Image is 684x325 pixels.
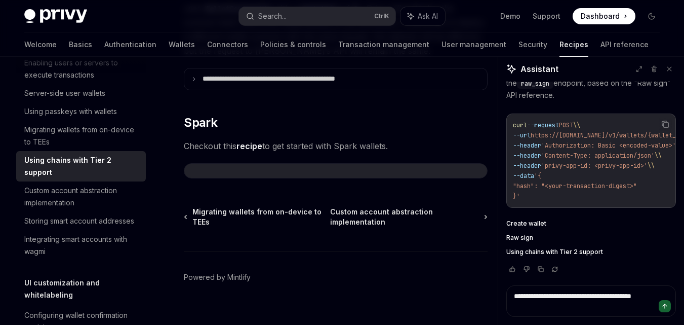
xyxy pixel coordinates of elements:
[24,154,140,178] div: Using chains with Tier 2 support
[521,80,549,88] span: raw_sign
[330,207,479,227] span: Custom account abstraction implementation
[506,220,676,228] a: Create wallet
[169,32,195,57] a: Wallets
[600,32,649,57] a: API reference
[520,63,558,75] span: Assistant
[659,300,671,312] button: Send message
[506,248,676,256] a: Using chains with Tier 2 support
[500,11,520,21] a: Demo
[16,121,146,151] a: Migrating wallets from on-device to TEEs
[400,7,445,25] button: Ask AI
[648,162,655,170] span: \\
[16,212,146,230] a: Storing smart account addresses
[573,8,635,24] a: Dashboard
[655,152,662,160] span: \\
[541,162,648,170] span: 'privy-app-id: <privy-app-id>'
[533,11,560,21] a: Support
[184,115,217,131] span: Spark
[441,32,506,57] a: User management
[541,141,676,150] span: 'Authorization: Basic <encoded-value>'
[513,121,527,129] span: curl
[659,118,672,131] button: Copy the contents from the code block
[506,220,546,228] span: Create wallet
[184,139,488,153] span: Checkout this to get started with Spark wallets.
[16,151,146,182] a: Using chains with Tier 2 support
[24,32,57,57] a: Welcome
[330,207,487,227] a: Custom account abstraction implementation
[24,233,140,258] div: Integrating smart accounts with wagmi
[184,272,251,282] a: Powered by Mintlify
[24,105,117,118] div: Using passkeys with wallets
[518,32,547,57] a: Security
[506,234,676,242] a: Raw sign
[69,32,92,57] a: Basics
[573,121,580,129] span: \\
[513,172,534,180] span: --data
[581,11,620,21] span: Dashboard
[338,32,429,57] a: Transaction management
[374,12,389,20] span: Ctrl K
[207,32,248,57] a: Connectors
[24,215,134,227] div: Storing smart account addresses
[418,11,438,21] span: Ask AI
[24,277,146,301] h5: UI customization and whitelabeling
[513,141,541,150] span: --header
[541,152,655,160] span: 'Content-Type: application/json'
[258,10,287,22] div: Search...
[559,32,588,57] a: Recipes
[24,87,105,99] div: Server-side user wallets
[24,9,87,23] img: dark logo
[513,192,520,200] span: }'
[513,131,531,139] span: --url
[506,234,533,242] span: Raw sign
[16,182,146,212] a: Custom account abstraction implementation
[16,84,146,102] a: Server-side user wallets
[24,185,140,209] div: Custom account abstraction implementation
[559,121,573,129] span: POST
[24,124,140,148] div: Migrating wallets from on-device to TEEs
[239,7,396,25] button: Search...CtrlK
[185,207,330,227] a: Migrating wallets from on-device to TEEs
[16,230,146,261] a: Integrating smart accounts with wagmi
[16,102,146,121] a: Using passkeys with wallets
[506,248,603,256] span: Using chains with Tier 2 support
[513,182,637,190] span: "hash": "<your-transaction-digest>"
[527,121,559,129] span: --request
[513,152,541,160] span: --header
[513,162,541,170] span: --header
[236,141,262,152] a: recipe
[260,32,326,57] a: Policies & controls
[643,8,660,24] button: Toggle dark mode
[104,32,156,57] a: Authentication
[192,207,330,227] span: Migrating wallets from on-device to TEEs
[534,172,541,180] span: '{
